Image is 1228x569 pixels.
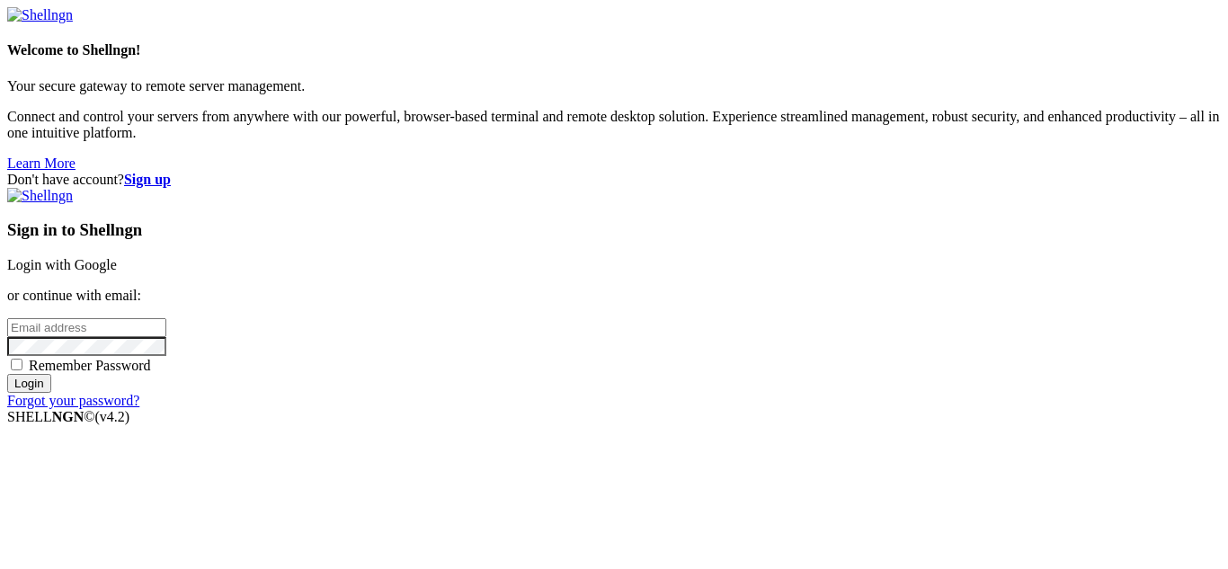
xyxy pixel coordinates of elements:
[7,172,1221,188] div: Don't have account?
[7,288,1221,304] p: or continue with email:
[7,257,117,272] a: Login with Google
[7,220,1221,240] h3: Sign in to Shellngn
[7,42,1221,58] h4: Welcome to Shellngn!
[11,359,22,370] input: Remember Password
[7,318,166,337] input: Email address
[7,7,73,23] img: Shellngn
[95,409,130,424] span: 4.2.0
[7,409,129,424] span: SHELL ©
[7,393,139,408] a: Forgot your password?
[7,188,73,204] img: Shellngn
[7,109,1221,141] p: Connect and control your servers from anywhere with our powerful, browser-based terminal and remo...
[124,172,171,187] a: Sign up
[7,374,51,393] input: Login
[7,78,1221,94] p: Your secure gateway to remote server management.
[7,156,76,171] a: Learn More
[52,409,85,424] b: NGN
[29,358,151,373] span: Remember Password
